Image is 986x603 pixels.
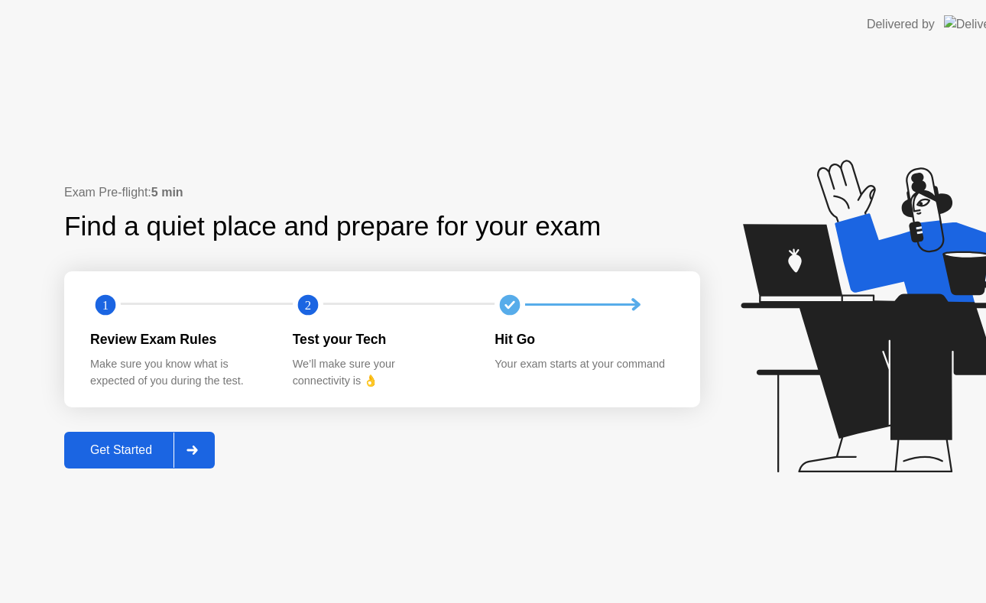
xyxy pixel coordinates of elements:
div: Test your Tech [293,329,471,349]
div: Get Started [69,443,174,457]
div: We’ll make sure your connectivity is 👌 [293,356,471,389]
text: 1 [102,297,109,312]
button: Get Started [64,432,215,468]
div: Find a quiet place and prepare for your exam [64,206,603,247]
div: Review Exam Rules [90,329,268,349]
div: Make sure you know what is expected of you during the test. [90,356,268,389]
div: Delivered by [867,15,935,34]
div: Hit Go [495,329,673,349]
div: Your exam starts at your command [495,356,673,373]
b: 5 min [151,186,183,199]
text: 2 [305,297,311,312]
div: Exam Pre-flight: [64,183,700,202]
